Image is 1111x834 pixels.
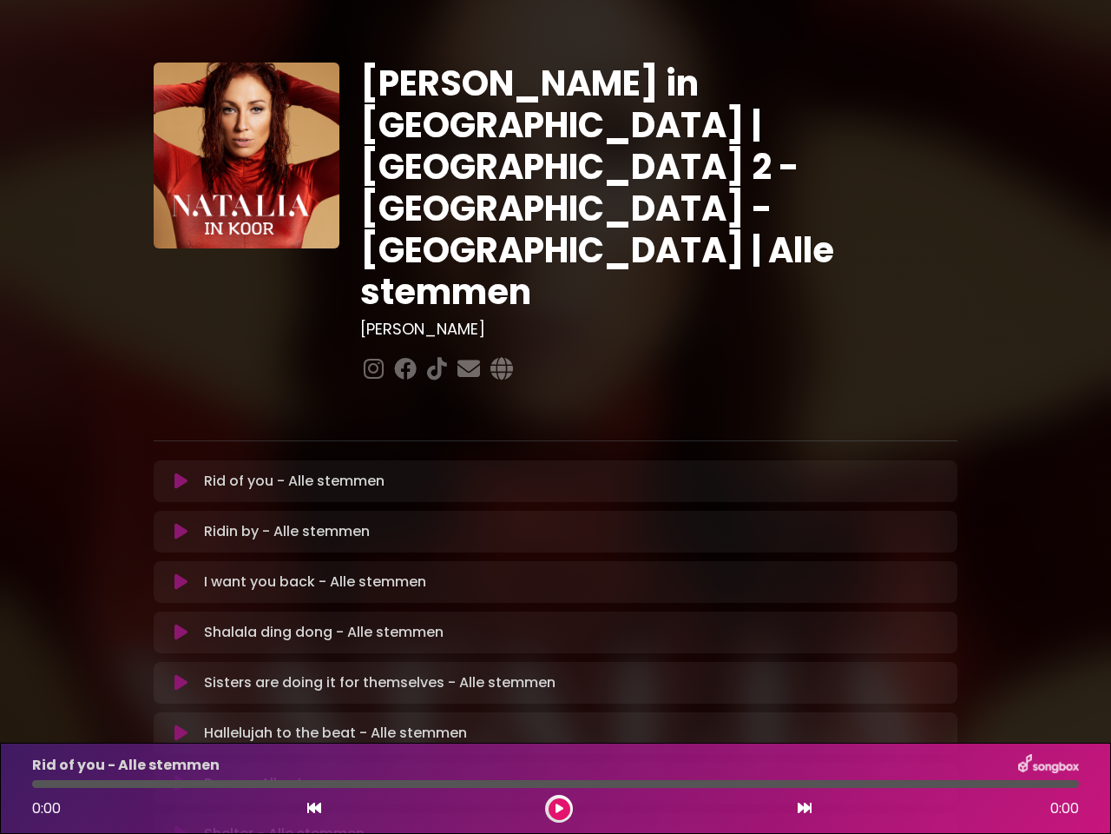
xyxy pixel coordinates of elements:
[32,755,220,776] p: Rid of you - Alle stemmen
[204,521,370,542] p: Ridin by - Alle stemmen
[204,622,444,643] p: Shalala ding dong - Alle stemmen
[1050,798,1079,819] span: 0:00
[360,63,958,313] h1: [PERSON_NAME] in [GEOGRAPHIC_DATA] | [GEOGRAPHIC_DATA] 2 - [GEOGRAPHIC_DATA] - [GEOGRAPHIC_DATA] ...
[32,798,61,818] span: 0:00
[204,572,426,592] p: I want you back - Alle stemmen
[154,63,339,248] img: YTVS25JmS9CLUqXqkEhs
[1018,754,1079,777] img: songbox-logo-white.png
[204,672,555,693] p: Sisters are doing it for themselves - Alle stemmen
[204,723,467,744] p: Hallelujah to the beat - Alle stemmen
[360,320,958,339] h3: [PERSON_NAME]
[204,471,385,492] p: Rid of you - Alle stemmen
